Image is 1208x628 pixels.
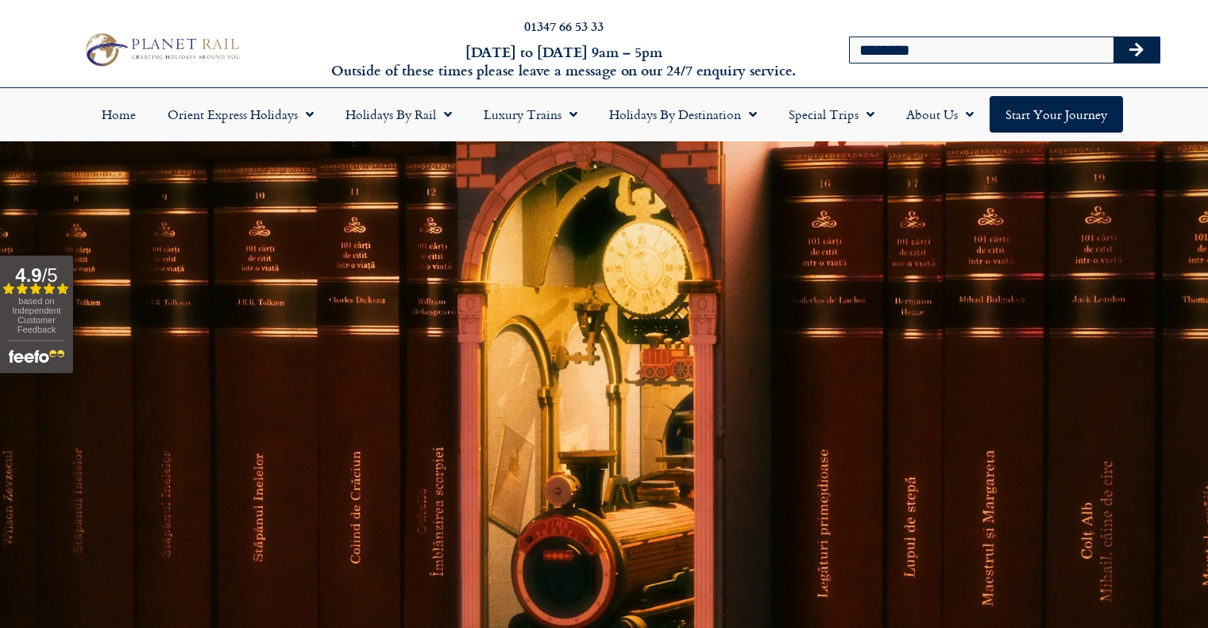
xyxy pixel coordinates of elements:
[8,96,1200,133] nav: Menu
[152,96,330,133] a: Orient Express Holidays
[773,96,890,133] a: Special Trips
[86,96,152,133] a: Home
[330,96,468,133] a: Holidays by Rail
[326,43,801,80] h6: [DATE] to [DATE] 9am – 5pm Outside of these times please leave a message on our 24/7 enquiry serv...
[524,17,604,35] a: 01347 66 53 33
[468,96,593,133] a: Luxury Trains
[593,96,773,133] a: Holidays by Destination
[990,96,1123,133] a: Start your Journey
[1113,37,1160,63] button: Search
[890,96,990,133] a: About Us
[79,29,244,70] img: Planet Rail Train Holidays Logo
